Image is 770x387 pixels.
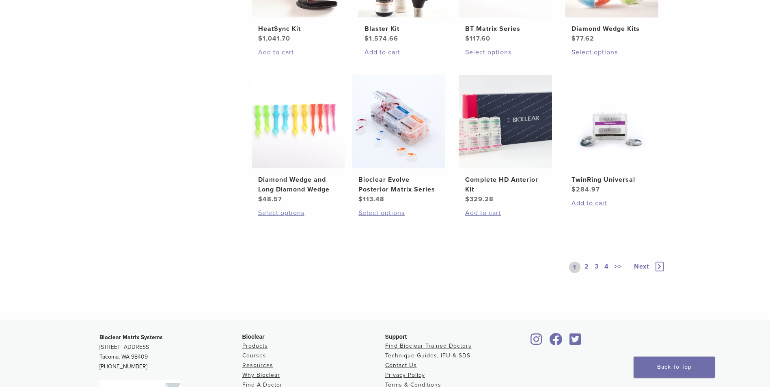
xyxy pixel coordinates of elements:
[258,208,339,218] a: Select options for “Diamond Wedge and Long Diamond Wedge”
[385,333,407,340] span: Support
[465,24,546,34] h2: BT Matrix Series
[252,75,345,168] img: Diamond Wedge and Long Diamond Wedge
[365,34,398,43] bdi: 1,574.66
[465,47,546,57] a: Select options for “BT Matrix Series”
[242,362,273,369] a: Resources
[565,75,659,194] a: TwinRing UniversalTwinRing Universal $284.97
[385,362,417,369] a: Contact Us
[465,208,546,218] a: Add to cart: “Complete HD Anterior Kit”
[634,357,715,378] a: Back To Top
[258,34,290,43] bdi: 1,041.70
[465,175,546,194] h2: Complete HD Anterior Kit
[458,75,553,204] a: Complete HD Anterior KitComplete HD Anterior Kit $329.28
[258,195,263,203] span: $
[567,338,584,346] a: Bioclear
[258,195,282,203] bdi: 48.57
[99,334,163,341] strong: Bioclear Matrix Systems
[547,338,565,346] a: Bioclear
[358,195,384,203] bdi: 113.48
[634,262,649,271] span: Next
[385,352,470,359] a: Technique Guides, IFU & SDS
[258,34,263,43] span: $
[583,262,591,273] a: 2
[242,372,280,378] a: Why Bioclear
[603,262,610,273] a: 4
[565,75,658,168] img: TwinRing Universal
[572,185,576,193] span: $
[569,262,580,273] a: 1
[465,34,490,43] bdi: 117.60
[593,262,600,273] a: 3
[613,262,623,273] a: >>
[365,34,369,43] span: $
[352,75,445,168] img: Bioclear Evolve Posterior Matrix Series
[572,34,576,43] span: $
[365,47,445,57] a: Add to cart: “Blaster Kit”
[528,338,545,346] a: Bioclear
[258,47,339,57] a: Add to cart: “HeatSync Kit”
[572,185,600,193] bdi: 284.97
[242,342,268,349] a: Products
[242,333,265,340] span: Bioclear
[459,75,552,168] img: Complete HD Anterior Kit
[572,24,652,34] h2: Diamond Wedge Kits
[99,333,242,372] p: [STREET_ADDRESS] Tacoma, WA 98409 [PHONE_NUMBER]
[385,372,425,378] a: Privacy Policy
[352,75,446,204] a: Bioclear Evolve Posterior Matrix SeriesBioclear Evolve Posterior Matrix Series $113.48
[572,198,652,208] a: Add to cart: “TwinRing Universal”
[258,24,339,34] h2: HeatSync Kit
[358,195,363,203] span: $
[572,34,594,43] bdi: 77.62
[251,75,346,204] a: Diamond Wedge and Long Diamond WedgeDiamond Wedge and Long Diamond Wedge $48.57
[465,195,470,203] span: $
[572,47,652,57] a: Select options for “Diamond Wedge Kits”
[385,342,472,349] a: Find Bioclear Trained Doctors
[242,352,266,359] a: Courses
[572,175,652,185] h2: TwinRing Universal
[465,34,470,43] span: $
[358,175,439,194] h2: Bioclear Evolve Posterior Matrix Series
[365,24,445,34] h2: Blaster Kit
[465,195,494,203] bdi: 329.28
[258,175,339,194] h2: Diamond Wedge and Long Diamond Wedge
[358,208,439,218] a: Select options for “Bioclear Evolve Posterior Matrix Series”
